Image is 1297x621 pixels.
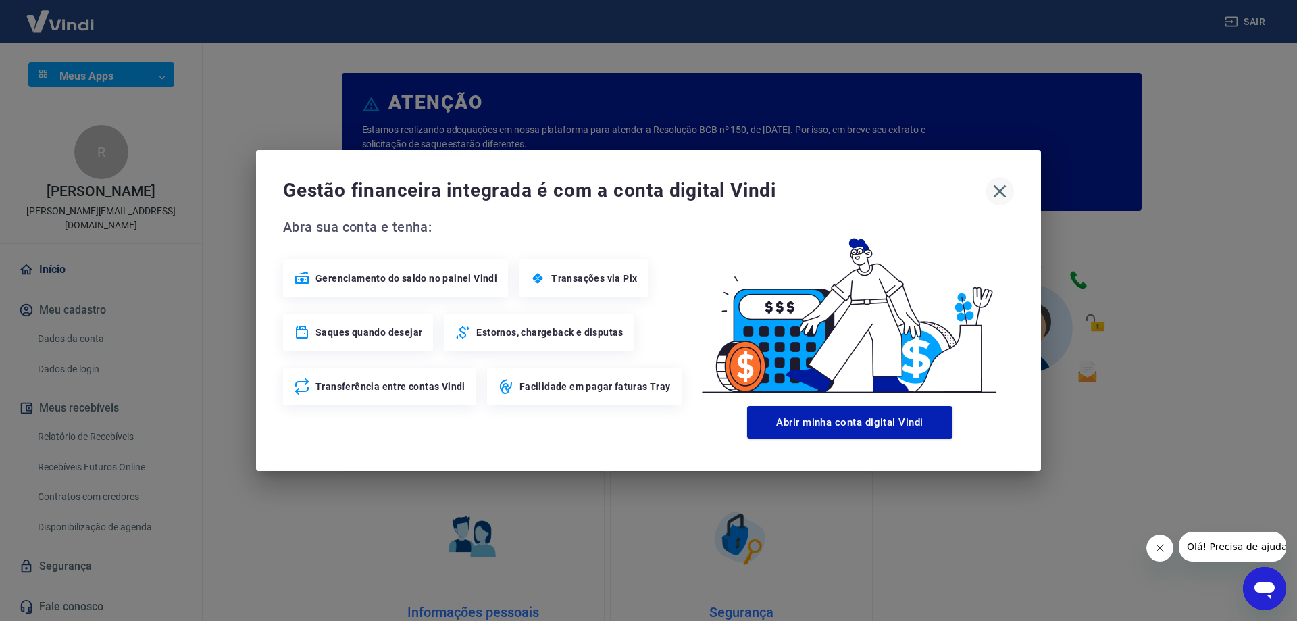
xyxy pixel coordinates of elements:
[1243,567,1286,610] iframe: Botão para abrir a janela de mensagens
[1179,532,1286,562] iframe: Mensagem da empresa
[747,406,952,439] button: Abrir minha conta digital Vindi
[1146,535,1173,562] iframe: Fechar mensagem
[686,216,1014,401] img: Good Billing
[519,380,671,393] span: Facilidade em pagar faturas Tray
[8,9,113,20] span: Olá! Precisa de ajuda?
[315,272,497,285] span: Gerenciamento do saldo no painel Vindi
[476,326,623,339] span: Estornos, chargeback e disputas
[315,326,422,339] span: Saques quando desejar
[551,272,637,285] span: Transações via Pix
[315,380,465,393] span: Transferência entre contas Vindi
[283,177,986,204] span: Gestão financeira integrada é com a conta digital Vindi
[283,216,686,238] span: Abra sua conta e tenha:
